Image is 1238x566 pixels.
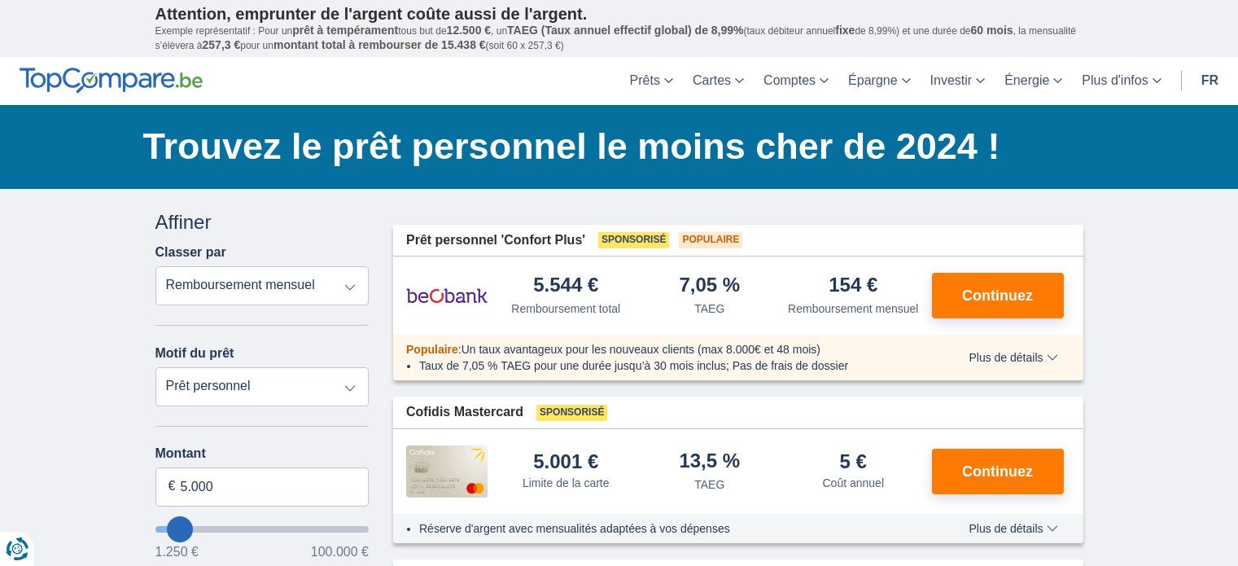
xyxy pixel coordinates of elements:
a: Comptes [754,57,838,105]
div: Remboursement mensuel [788,301,918,317]
li: Taux de 7,05 % TAEG pour une durée jusqu’à 30 mois inclus; Pas de frais de dossier [419,358,921,374]
div: 5.544 € [533,275,598,297]
a: Épargne [838,57,921,105]
label: Montant [155,446,370,461]
div: 7,05 % [679,275,740,297]
span: Populaire [679,232,742,248]
a: Cartes [683,57,754,105]
span: Un taux avantageux pour les nouveaux clients (max 8.000€ et 48 mois) [462,343,820,356]
span: 257,3 € [203,38,241,51]
span: 1.250 € [155,546,199,559]
img: pret personnel Cofidis CC [406,445,488,498]
span: Sponsorisé [598,232,669,248]
a: Investir [921,57,995,105]
span: montant total à rembourser de 15.438 € [273,38,486,51]
input: wantToBorrow [155,526,370,533]
div: 5 € [840,452,867,472]
div: 13,5 % [679,451,740,473]
li: Réserve d'argent avec mensualités adaptées à vos dépenses [419,520,921,537]
label: Motif du prêt [155,346,234,361]
a: fr [1192,57,1228,105]
div: Limite de la carte [523,475,610,491]
span: Cofidis Mastercard [406,403,523,422]
a: Plus d'infos [1072,57,1170,105]
span: Continuez [962,464,1033,479]
img: TopCompare [20,68,203,94]
span: Prêt personnel 'Confort Plus' [406,231,585,250]
span: Sponsorisé [536,405,607,421]
button: Plus de détails [956,522,1070,535]
div: : [393,341,934,358]
div: TAEG [694,476,724,493]
span: 60 mois [971,24,1013,37]
span: Plus de détails [969,352,1057,363]
span: fixe [835,24,855,37]
label: Classer par [155,245,226,260]
span: Plus de détails [969,523,1057,534]
span: 100.000 € [311,546,369,559]
img: pret personnel Beobank [406,275,488,316]
a: Énergie [995,57,1072,105]
span: Populaire [406,343,458,356]
span: Continuez [962,288,1033,303]
span: prêt à tempérament [292,24,398,37]
div: 154 € [829,275,877,297]
p: Attention, emprunter de l'argent coûte aussi de l'argent. [155,4,1083,24]
div: Remboursement total [511,301,620,317]
div: Coût annuel [822,475,884,491]
div: TAEG [694,301,724,317]
button: Plus de détails [956,351,1070,364]
button: Continuez [932,449,1064,494]
div: 5.001 € [533,452,598,472]
div: Affiner [155,208,370,236]
span: TAEG (Taux annuel effectif global) de 8,99% [507,24,743,37]
span: 12.500 € [447,24,492,37]
a: Prêts [620,57,683,105]
h1: Trouvez le prêt personnel le moins cher de 2024 ! [143,121,1083,172]
button: Continuez [932,273,1064,318]
p: Exemple représentatif : Pour un tous but de , un (taux débiteur annuel de 8,99%) et une durée de ... [155,24,1083,53]
span: € [168,477,176,496]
